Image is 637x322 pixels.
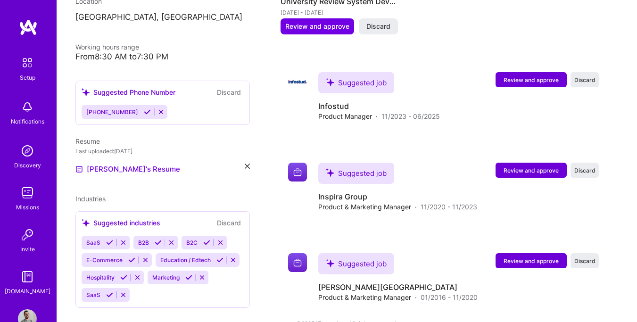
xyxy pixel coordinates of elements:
[75,164,180,175] a: [PERSON_NAME]'s Resume
[318,191,477,202] h4: Inspira Group
[421,292,478,302] span: 01/2016 - 11/2020
[217,239,224,246] i: Reject
[152,274,180,281] span: Marketing
[18,267,37,286] img: guide book
[75,43,139,51] span: Working hours range
[574,257,596,265] span: Discard
[504,257,559,265] span: Review and approve
[288,72,307,91] img: Company logo
[318,202,411,212] span: Product & Marketing Manager
[120,239,127,246] i: Reject
[230,256,237,264] i: Reject
[142,256,149,264] i: Reject
[86,108,138,116] span: [PHONE_NUMBER]
[18,183,37,202] img: teamwork
[326,78,334,86] i: icon SuggestedTeams
[18,98,37,116] img: bell
[20,73,35,83] div: Setup
[168,239,175,246] i: Reject
[75,165,83,173] img: Resume
[326,259,334,267] i: icon SuggestedTeams
[421,202,477,212] span: 11/2020 - 11/2023
[75,195,106,203] span: Industries
[574,166,596,174] span: Discard
[288,253,307,272] img: Company logo
[281,18,354,34] button: Review and approve
[82,218,160,228] div: Suggested industries
[185,274,192,281] i: Accept
[574,76,596,84] span: Discard
[86,274,115,281] span: Hospitality
[496,163,567,178] button: Review and approve
[504,166,559,174] span: Review and approve
[199,274,206,281] i: Reject
[18,141,37,160] img: discovery
[82,88,90,96] i: icon SuggestedTeams
[86,291,100,298] span: SaaS
[86,256,123,264] span: E-Commerce
[318,111,372,121] span: Product Manager
[504,76,559,84] span: Review and approve
[120,291,127,298] i: Reject
[86,239,100,246] span: SaaS
[318,282,478,292] h4: [PERSON_NAME][GEOGRAPHIC_DATA]
[20,244,35,254] div: Invite
[75,52,250,62] div: From 8:30 AM to 7:30 PM
[75,137,100,145] span: Resume
[381,111,440,121] span: 11/2023 - 06/2025
[216,256,223,264] i: Accept
[318,292,411,302] span: Product & Marketing Manager
[415,292,417,302] span: ·
[318,253,394,274] div: Suggested job
[214,217,244,228] button: Discard
[496,72,567,87] button: Review and approve
[75,146,250,156] div: Last uploaded: [DATE]
[281,8,398,17] div: [DATE] - [DATE]
[16,202,39,212] div: Missions
[75,12,250,23] p: [GEOGRAPHIC_DATA], [GEOGRAPHIC_DATA]
[82,219,90,227] i: icon SuggestedTeams
[106,291,113,298] i: Accept
[415,202,417,212] span: ·
[571,253,599,268] button: Discard
[366,22,390,31] span: Discard
[155,239,162,246] i: Accept
[134,274,141,281] i: Reject
[496,253,567,268] button: Review and approve
[160,256,211,264] span: Education / Edtech
[14,160,41,170] div: Discovery
[17,53,37,73] img: setup
[120,274,127,281] i: Accept
[157,108,165,116] i: Reject
[245,164,250,169] i: icon Close
[571,72,599,87] button: Discard
[571,163,599,178] button: Discard
[5,286,50,296] div: [DOMAIN_NAME]
[138,239,149,246] span: B2B
[318,101,440,111] h4: Infostud
[82,87,175,97] div: Suggested Phone Number
[18,225,37,244] img: Invite
[326,168,334,177] i: icon SuggestedTeams
[359,18,398,34] button: Discard
[318,72,394,93] div: Suggested job
[214,87,244,98] button: Discard
[19,19,38,36] img: logo
[285,22,349,31] span: Review and approve
[318,163,394,184] div: Suggested job
[203,239,210,246] i: Accept
[106,239,113,246] i: Accept
[11,116,44,126] div: Notifications
[144,108,151,116] i: Accept
[288,163,307,182] img: Company logo
[186,239,198,246] span: B2C
[128,256,135,264] i: Accept
[376,111,378,121] span: ·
